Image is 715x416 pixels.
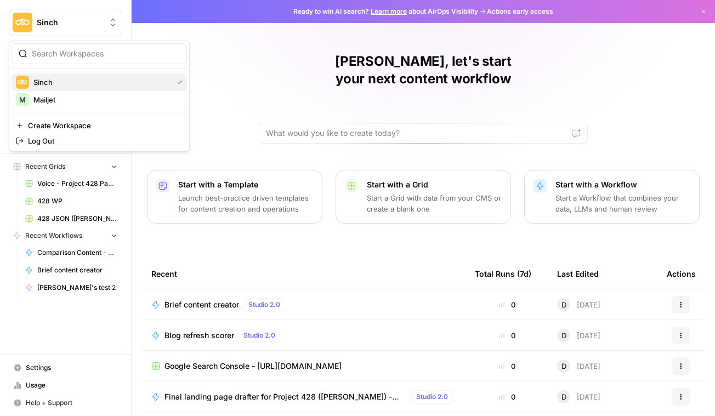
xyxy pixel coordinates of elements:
[9,377,122,394] a: Usage
[20,210,122,227] a: 428 JSON ([PERSON_NAME] Copy)
[37,179,117,189] span: Voice - Project 428 Page Builder Tracker
[151,298,457,311] a: Brief content creatorStudio 2.0
[164,361,342,372] span: Google Search Console - [URL][DOMAIN_NAME]
[259,53,588,88] h1: [PERSON_NAME], let's start your next content workflow
[20,192,122,210] a: 428 WP
[561,391,566,402] span: D
[33,94,178,105] span: Mailjet
[9,9,122,36] button: Workspace: Sinch
[12,118,187,133] a: Create Workspace
[25,162,65,172] span: Recent Grids
[561,330,566,341] span: D
[561,361,566,372] span: D
[37,196,117,206] span: 428 WP
[151,329,457,342] a: Blog refresh scorerStudio 2.0
[26,398,117,408] span: Help + Support
[9,227,122,244] button: Recent Workflows
[26,380,117,390] span: Usage
[555,192,690,214] p: Start a Workflow that combines your data, LLMs and human review
[37,265,117,275] span: Brief content creator
[164,391,407,402] span: Final landing page drafter for Project 428 ([PERSON_NAME]) - Airops
[557,298,600,311] div: [DATE]
[416,392,448,402] span: Studio 2.0
[557,259,599,289] div: Last Edited
[487,7,553,16] span: Actions early access
[37,17,103,28] span: Sinch
[28,120,178,131] span: Create Workspace
[475,361,540,372] div: 0
[243,330,275,340] span: Studio 2.0
[13,13,32,32] img: Sinch Logo
[37,214,117,224] span: 428 JSON ([PERSON_NAME] Copy)
[20,175,122,192] a: Voice - Project 428 Page Builder Tracker
[20,261,122,279] a: Brief content creator
[475,391,540,402] div: 0
[12,133,187,149] a: Log Out
[9,41,190,151] div: Workspace: Sinch
[28,135,178,146] span: Log Out
[178,192,313,214] p: Launch best-practice driven templates for content creation and operations
[151,361,457,372] a: Google Search Console - [URL][DOMAIN_NAME]
[164,330,234,341] span: Blog refresh scorer
[25,231,82,241] span: Recent Workflows
[32,48,180,59] input: Search Workspaces
[37,283,117,293] span: [PERSON_NAME]'s test 2
[147,170,322,224] button: Start with a TemplateLaunch best-practice driven templates for content creation and operations
[151,390,457,403] a: Final landing page drafter for Project 428 ([PERSON_NAME]) - AiropsStudio 2.0
[336,170,511,224] button: Start with a GridStart a Grid with data from your CMS or create a blank one
[9,158,122,175] button: Recent Grids
[164,299,239,310] span: Brief content creator
[524,170,700,224] button: Start with a WorkflowStart a Workflow that combines your data, LLMs and human review
[20,244,122,261] a: Comparison Content - Mailgun
[555,179,690,190] p: Start with a Workflow
[37,248,117,258] span: Comparison Content - Mailgun
[561,299,566,310] span: D
[475,330,540,341] div: 0
[367,192,502,214] p: Start a Grid with data from your CMS or create a blank one
[26,363,117,373] span: Settings
[20,279,122,297] a: [PERSON_NAME]'s test 2
[293,7,478,16] span: Ready to win AI search? about AirOps Visibility
[371,7,407,15] a: Learn more
[178,179,313,190] p: Start with a Template
[19,94,26,105] span: M
[475,299,540,310] div: 0
[151,259,457,289] div: Recent
[33,77,168,88] span: Sinch
[557,360,600,373] div: [DATE]
[557,329,600,342] div: [DATE]
[475,259,531,289] div: Total Runs (7d)
[9,359,122,377] a: Settings
[557,390,600,403] div: [DATE]
[667,259,696,289] div: Actions
[248,300,280,310] span: Studio 2.0
[266,128,568,139] input: What would you like to create today?
[367,179,502,190] p: Start with a Grid
[9,394,122,412] button: Help + Support
[16,76,29,89] img: Sinch Logo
